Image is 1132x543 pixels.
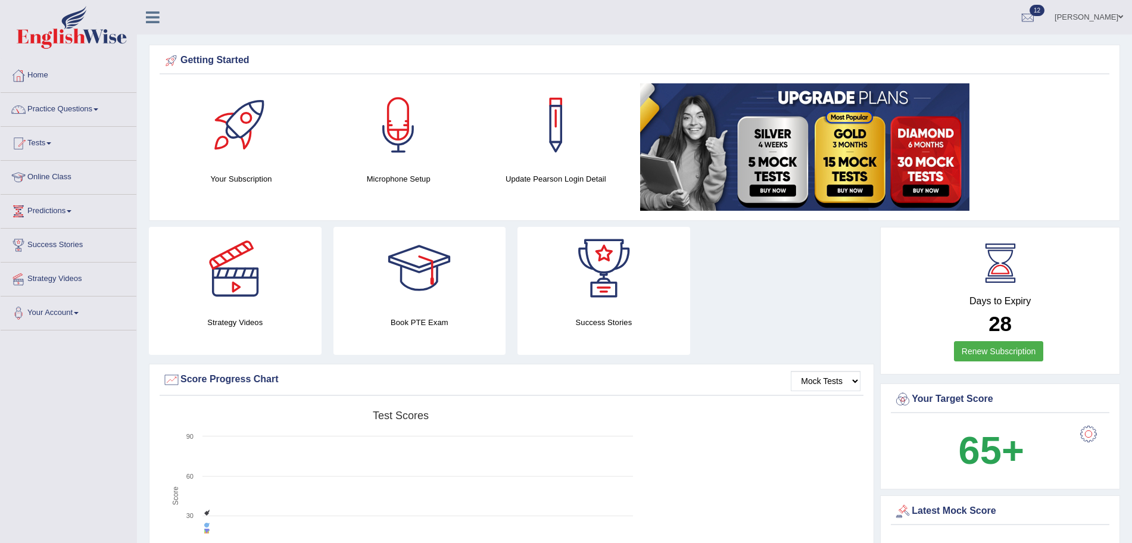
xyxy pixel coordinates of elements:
[959,429,1024,472] b: 65+
[163,52,1106,70] div: Getting Started
[988,312,1012,335] b: 28
[894,296,1106,307] h4: Days to Expiry
[373,410,429,422] tspan: Test scores
[1,127,136,157] a: Tests
[333,316,506,329] h4: Book PTE Exam
[186,433,194,440] text: 90
[149,316,322,329] h4: Strategy Videos
[1030,5,1044,16] span: 12
[894,503,1106,520] div: Latest Mock Score
[1,263,136,292] a: Strategy Videos
[326,173,471,185] h4: Microphone Setup
[517,316,690,329] h4: Success Stories
[954,341,1044,361] a: Renew Subscription
[1,229,136,258] a: Success Stories
[483,173,628,185] h4: Update Pearson Login Detail
[171,486,180,505] tspan: Score
[894,391,1106,408] div: Your Target Score
[186,473,194,480] text: 60
[163,371,860,389] div: Score Progress Chart
[186,512,194,519] text: 30
[1,59,136,89] a: Home
[1,161,136,191] a: Online Class
[640,83,969,211] img: small5.jpg
[1,297,136,326] a: Your Account
[1,195,136,224] a: Predictions
[169,173,314,185] h4: Your Subscription
[1,93,136,123] a: Practice Questions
